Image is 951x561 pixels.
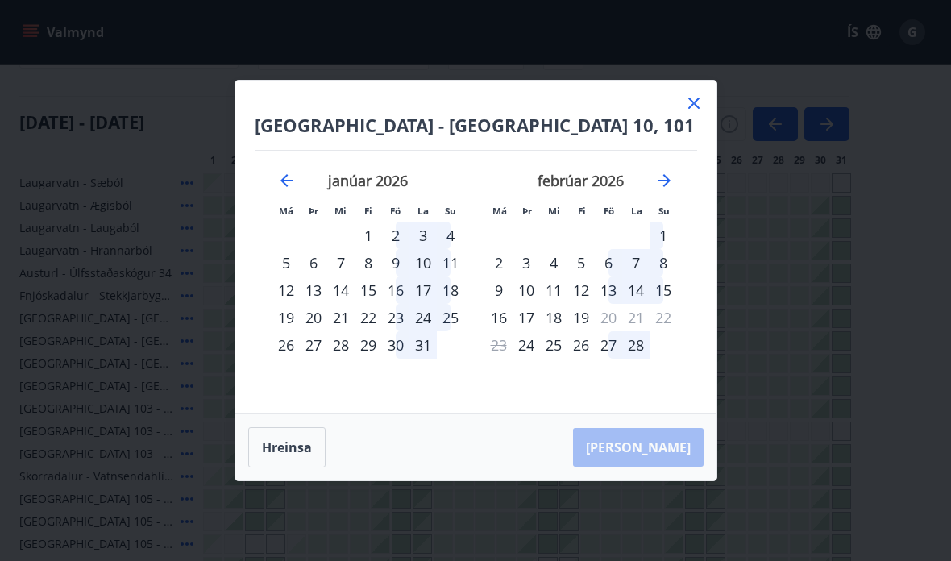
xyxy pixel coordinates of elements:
div: 4 [540,249,567,276]
div: 28 [327,331,355,359]
td: Choose laugardagur, 31. janúar 2026 as your check-in date. It’s available. [409,331,437,359]
div: 14 [327,276,355,304]
div: 23 [382,304,409,331]
td: Choose sunnudagur, 11. janúar 2026 as your check-in date. It’s available. [437,249,464,276]
div: 25 [540,331,567,359]
strong: janúar 2026 [328,171,408,190]
small: Fö [604,205,614,217]
div: 2 [485,249,513,276]
td: Choose fimmtudagur, 26. febrúar 2026 as your check-in date. It’s available. [567,331,595,359]
div: Calendar [255,151,697,394]
td: Choose fimmtudagur, 1. janúar 2026 as your check-in date. It’s available. [355,222,382,249]
div: 10 [513,276,540,304]
td: Choose mánudagur, 16. febrúar 2026 as your check-in date. It’s available. [485,304,513,331]
div: 10 [409,249,437,276]
div: 5 [272,249,300,276]
td: Choose miðvikudagur, 7. janúar 2026 as your check-in date. It’s available. [327,249,355,276]
td: Choose laugardagur, 10. janúar 2026 as your check-in date. It’s available. [409,249,437,276]
td: Choose þriðjudagur, 10. febrúar 2026 as your check-in date. It’s available. [513,276,540,304]
td: Choose sunnudagur, 4. janúar 2026 as your check-in date. It’s available. [437,222,464,249]
div: 27 [595,331,622,359]
div: 15 [355,276,382,304]
td: Choose þriðjudagur, 24. febrúar 2026 as your check-in date. It’s available. [513,331,540,359]
div: 14 [622,276,650,304]
td: Choose miðvikudagur, 11. febrúar 2026 as your check-in date. It’s available. [540,276,567,304]
small: Fi [364,205,372,217]
div: 26 [272,331,300,359]
div: 12 [272,276,300,304]
div: 1 [650,222,677,249]
div: 13 [300,276,327,304]
div: 6 [595,249,622,276]
td: Choose mánudagur, 9. febrúar 2026 as your check-in date. It’s available. [485,276,513,304]
div: Move forward to switch to the next month. [654,171,674,190]
td: Choose þriðjudagur, 27. janúar 2026 as your check-in date. It’s available. [300,331,327,359]
small: Su [445,205,456,217]
td: Choose miðvikudagur, 28. janúar 2026 as your check-in date. It’s available. [327,331,355,359]
div: 9 [485,276,513,304]
div: 5 [567,249,595,276]
td: Choose fimmtudagur, 12. febrúar 2026 as your check-in date. It’s available. [567,276,595,304]
small: Mi [334,205,347,217]
td: Choose miðvikudagur, 18. febrúar 2026 as your check-in date. It’s available. [540,304,567,331]
td: Choose mánudagur, 26. janúar 2026 as your check-in date. It’s available. [272,331,300,359]
div: 31 [409,331,437,359]
td: Choose miðvikudagur, 25. febrúar 2026 as your check-in date. It’s available. [540,331,567,359]
td: Choose föstudagur, 13. febrúar 2026 as your check-in date. It’s available. [595,276,622,304]
div: 28 [622,331,650,359]
td: Choose þriðjudagur, 17. febrúar 2026 as your check-in date. It’s available. [513,304,540,331]
div: 18 [540,304,567,331]
div: 17 [513,304,540,331]
td: Choose þriðjudagur, 20. janúar 2026 as your check-in date. It’s available. [300,304,327,331]
div: 7 [327,249,355,276]
div: 12 [567,276,595,304]
div: Aðeins innritun í boði [513,331,540,359]
small: Þr [309,205,318,217]
div: 29 [355,331,382,359]
td: Choose sunnudagur, 1. febrúar 2026 as your check-in date. It’s available. [650,222,677,249]
div: 20 [300,304,327,331]
td: Choose þriðjudagur, 3. febrúar 2026 as your check-in date. It’s available. [513,249,540,276]
td: Choose mánudagur, 5. janúar 2026 as your check-in date. It’s available. [272,249,300,276]
td: Choose laugardagur, 28. febrúar 2026 as your check-in date. It’s available. [622,331,650,359]
div: 7 [622,249,650,276]
td: Choose fimmtudagur, 22. janúar 2026 as your check-in date. It’s available. [355,304,382,331]
small: Þr [522,205,532,217]
td: Choose föstudagur, 16. janúar 2026 as your check-in date. It’s available. [382,276,409,304]
div: 25 [437,304,464,331]
td: Choose mánudagur, 2. febrúar 2026 as your check-in date. It’s available. [485,249,513,276]
small: La [631,205,642,217]
button: Hreinsa [248,427,326,467]
td: Choose þriðjudagur, 6. janúar 2026 as your check-in date. It’s available. [300,249,327,276]
td: Choose föstudagur, 30. janúar 2026 as your check-in date. It’s available. [382,331,409,359]
div: 1 [355,222,382,249]
div: 19 [272,304,300,331]
td: Choose miðvikudagur, 4. febrúar 2026 as your check-in date. It’s available. [540,249,567,276]
td: Choose laugardagur, 17. janúar 2026 as your check-in date. It’s available. [409,276,437,304]
td: Choose mánudagur, 19. janúar 2026 as your check-in date. It’s available. [272,304,300,331]
small: Mi [548,205,560,217]
div: 3 [513,249,540,276]
td: Choose föstudagur, 23. janúar 2026 as your check-in date. It’s available. [382,304,409,331]
td: Choose mánudagur, 12. janúar 2026 as your check-in date. It’s available. [272,276,300,304]
strong: febrúar 2026 [538,171,624,190]
div: Aðeins útritun í boði [595,304,622,331]
td: Choose laugardagur, 24. janúar 2026 as your check-in date. It’s available. [409,304,437,331]
td: Choose laugardagur, 7. febrúar 2026 as your check-in date. It’s available. [622,249,650,276]
div: 26 [567,331,595,359]
div: 24 [409,304,437,331]
div: 13 [595,276,622,304]
div: 16 [485,304,513,331]
div: 3 [409,222,437,249]
div: 11 [540,276,567,304]
td: Not available. föstudagur, 20. febrúar 2026 [595,304,622,331]
div: 6 [300,249,327,276]
div: 17 [409,276,437,304]
div: 18 [437,276,464,304]
div: 21 [327,304,355,331]
td: Choose laugardagur, 14. febrúar 2026 as your check-in date. It’s available. [622,276,650,304]
div: 8 [650,249,677,276]
small: Fö [390,205,401,217]
td: Choose laugardagur, 3. janúar 2026 as your check-in date. It’s available. [409,222,437,249]
td: Choose fimmtudagur, 19. febrúar 2026 as your check-in date. It’s available. [567,304,595,331]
